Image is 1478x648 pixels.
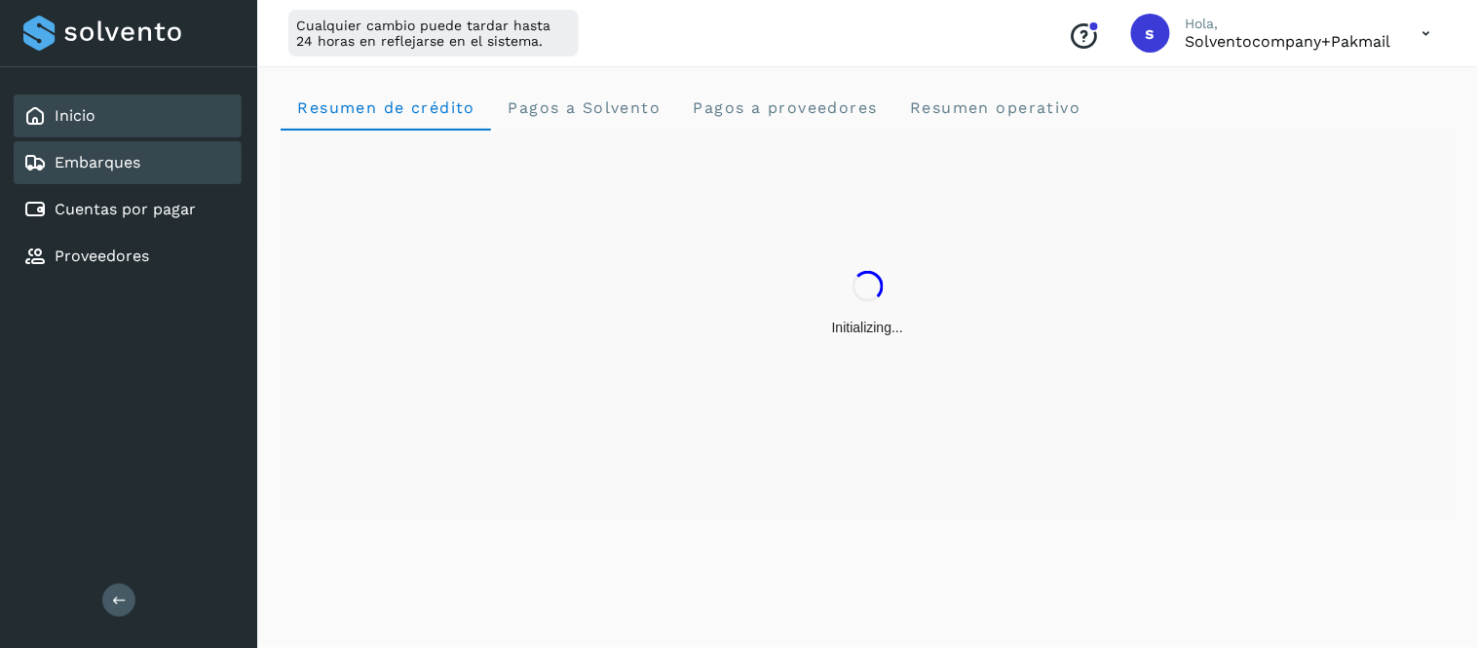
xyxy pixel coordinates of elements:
[14,141,242,184] div: Embarques
[55,247,149,265] a: Proveedores
[55,200,196,218] a: Cuentas por pagar
[288,10,579,57] div: Cualquier cambio puede tardar hasta 24 horas en reflejarse en el sistema.
[55,106,95,125] a: Inicio
[296,98,475,117] span: Resumen de crédito
[55,153,140,172] a: Embarques
[14,235,242,278] div: Proveedores
[1186,16,1391,32] p: Hola,
[692,98,878,117] span: Pagos a proveedores
[14,188,242,231] div: Cuentas por pagar
[507,98,661,117] span: Pagos a Solvento
[909,98,1081,117] span: Resumen operativo
[14,95,242,137] div: Inicio
[1186,32,1391,51] p: solventocompany+pakmail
